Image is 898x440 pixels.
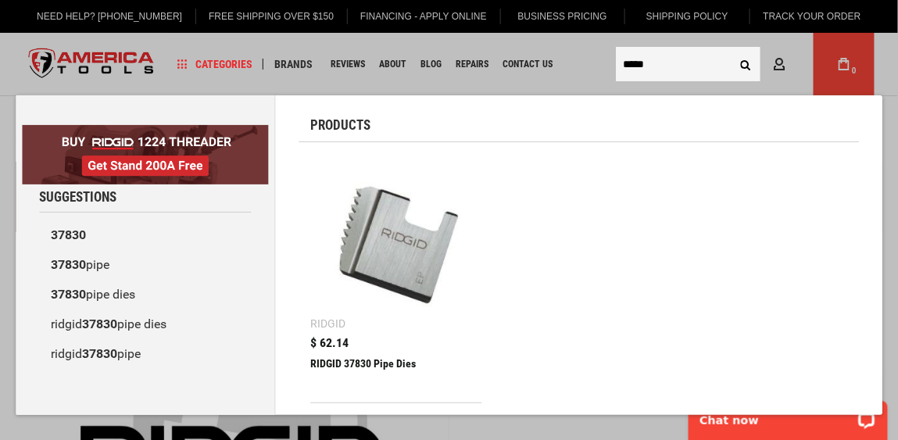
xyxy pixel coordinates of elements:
[311,357,482,395] div: RIDGID 37830 Pipe Dies
[39,309,252,339] a: ridgid37830pipe dies
[51,287,86,302] b: 37830
[311,154,482,402] a: RIDGID 37830 Pipe Dies Ridgid $ 62.14 RIDGID 37830 Pipe Dies
[82,346,117,361] b: 37830
[39,250,252,280] a: 37830pipe
[51,227,86,242] b: 37830
[22,125,269,137] a: BOGO: Buy RIDGID® 1224 Threader, Get Stand 200A Free!
[311,119,371,132] span: Products
[311,318,346,329] div: Ridgid
[22,125,269,184] img: BOGO: Buy RIDGID® 1224 Threader, Get Stand 200A Free!
[274,59,313,70] span: Brands
[731,49,760,79] button: Search
[311,337,349,349] span: $ 62.14
[39,191,116,204] span: Suggestions
[319,162,474,317] img: RIDGID 37830 Pipe Dies
[177,59,252,70] span: Categories
[82,317,117,331] b: 37830
[267,54,320,75] a: Brands
[51,257,86,272] b: 37830
[39,220,252,250] a: 37830
[678,391,898,440] iframe: LiveChat chat widget
[39,280,252,309] a: 37830pipe dies
[170,54,259,75] a: Categories
[39,339,252,369] a: ridgid37830pipe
